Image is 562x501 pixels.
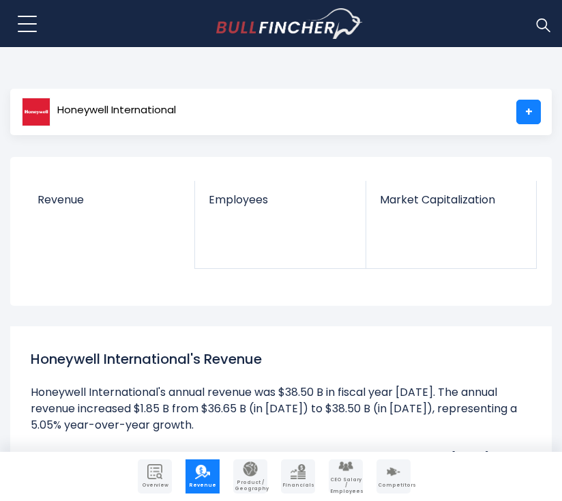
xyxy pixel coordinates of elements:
[31,450,531,499] li: Honeywell International's quarterly revenue was $10.35 B in the quarter ending [DATE]. The quarte...
[138,459,172,493] a: Company Overview
[378,483,409,488] span: Competitors
[233,459,267,493] a: Company Product/Geography
[329,459,363,493] a: Company Employees
[21,100,177,124] a: Honeywell International
[187,483,218,488] span: Revenue
[216,8,363,40] img: bullfincher logo
[281,459,315,493] a: Company Financials
[330,477,361,494] span: CEO Salary / Employees
[38,193,181,206] span: Revenue
[380,193,522,206] span: Market Capitalization
[366,181,536,229] a: Market Capitalization
[139,483,171,488] span: Overview
[209,193,351,206] span: Employees
[216,8,363,40] a: Go to homepage
[57,104,176,116] span: Honeywell International
[186,459,220,493] a: Company Revenue
[31,384,531,433] li: Honeywell International's annual revenue was $38.50 B in fiscal year [DATE]. The annual revenue i...
[516,100,541,124] a: +
[195,181,365,229] a: Employees
[282,483,314,488] span: Financials
[31,349,531,369] h1: Honeywell International's Revenue
[24,181,195,229] a: Revenue
[22,98,50,126] img: HON logo
[376,459,411,493] a: Company Competitors
[235,480,266,491] span: Product / Geography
